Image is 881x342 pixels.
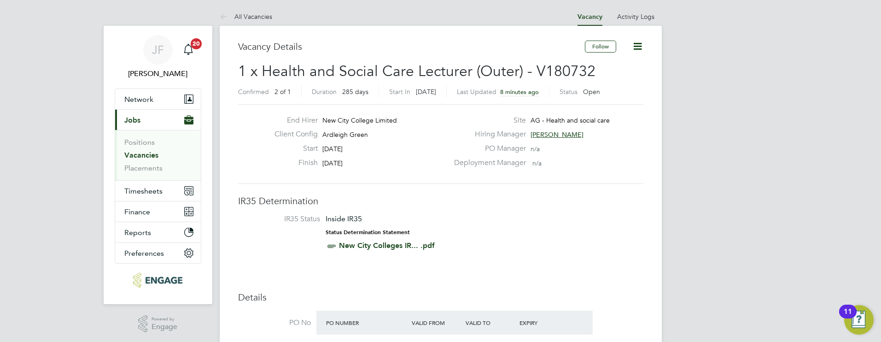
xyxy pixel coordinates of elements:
[115,68,201,79] span: James Farrington
[267,130,318,139] label: Client Config
[322,130,368,139] span: Ardleigh Green
[449,144,526,153] label: PO Manager
[532,159,542,167] span: n/a
[463,314,517,331] div: Valid To
[339,241,435,250] a: New City Colleges IR... .pdf
[115,130,201,180] div: Jobs
[578,13,602,21] a: Vacancy
[124,151,158,159] a: Vacancies
[115,222,201,242] button: Reports
[115,89,201,109] button: Network
[238,88,269,96] label: Confirmed
[115,35,201,79] a: JF[PERSON_NAME]
[531,145,540,153] span: n/a
[617,12,654,21] a: Activity Logs
[267,144,318,153] label: Start
[274,88,291,96] span: 2 of 1
[238,195,643,207] h3: IR35 Determination
[517,314,571,331] div: Expiry
[531,130,583,139] span: [PERSON_NAME]
[322,145,343,153] span: [DATE]
[220,12,272,21] a: All Vacancies
[312,88,337,96] label: Duration
[124,164,163,172] a: Placements
[238,62,595,80] span: 1 x Health and Social Care Lecturer (Outer) - V180732
[124,116,140,124] span: Jobs
[583,88,600,96] span: Open
[115,243,201,263] button: Preferences
[322,116,397,124] span: New City College Limited
[560,88,578,96] label: Status
[457,88,496,96] label: Last Updated
[124,249,164,258] span: Preferences
[124,207,150,216] span: Finance
[844,305,874,335] button: Open Resource Center, 11 new notifications
[115,201,201,222] button: Finance
[449,158,526,168] label: Deployment Manager
[115,273,201,288] a: Go to home page
[416,88,436,96] span: [DATE]
[124,95,153,104] span: Network
[409,314,463,331] div: Valid From
[585,41,616,53] button: Follow
[326,229,410,236] strong: Status Determination Statement
[844,312,852,324] div: 11
[449,130,526,139] label: Hiring Manager
[449,116,526,125] label: Site
[247,214,320,224] label: IR35 Status
[500,88,539,96] span: 8 minutes ago
[104,26,212,304] nav: Main navigation
[389,88,410,96] label: Start In
[133,273,182,288] img: huntereducation-logo-retina.png
[152,323,177,331] span: Engage
[124,228,151,237] span: Reports
[267,116,318,125] label: End Hirer
[322,159,343,167] span: [DATE]
[124,138,155,147] a: Positions
[531,116,610,124] span: AG - Health and social care
[326,214,362,223] span: Inside IR35
[124,187,163,195] span: Timesheets
[342,88,368,96] span: 285 days
[152,315,177,323] span: Powered by
[238,291,643,303] h3: Details
[115,110,201,130] button: Jobs
[238,41,585,53] h3: Vacancy Details
[191,38,202,49] span: 20
[152,44,164,56] span: JF
[179,35,198,65] a: 20
[115,181,201,201] button: Timesheets
[238,318,311,328] label: PO No
[324,314,410,331] div: PO Number
[138,315,177,333] a: Powered byEngage
[267,158,318,168] label: Finish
